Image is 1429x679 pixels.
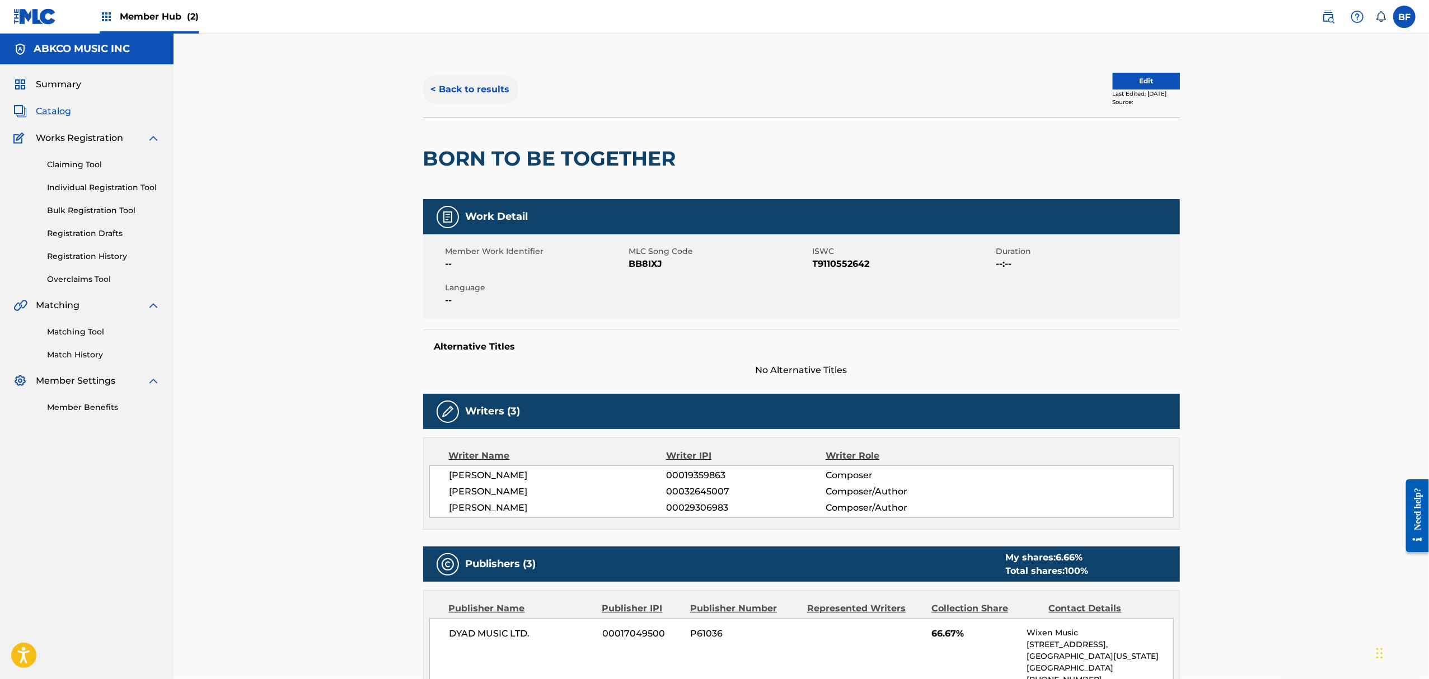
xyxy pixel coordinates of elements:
img: Accounts [13,43,27,56]
button: < Back to results [423,76,518,103]
span: 00032645007 [666,485,825,498]
span: [PERSON_NAME] [449,469,667,482]
span: P61036 [690,627,799,640]
span: ISWC [813,246,994,257]
a: Registration Drafts [47,228,160,239]
h2: BORN TO BE TOGETHER [423,146,682,171]
span: 00017049500 [602,627,682,640]
img: Top Rightsholders [100,10,113,23]
a: CatalogCatalog [13,105,71,118]
span: Catalog [36,105,71,118]
a: Claiming Tool [47,159,160,171]
p: [GEOGRAPHIC_DATA] [1027,662,1173,674]
div: Total shares: [1006,564,1089,578]
iframe: Resource Center [1398,471,1429,561]
a: Matching Tool [47,326,160,338]
img: Publishers [441,558,455,571]
div: Notifications [1375,11,1386,22]
div: User Menu [1393,6,1416,28]
a: Registration History [47,251,160,262]
div: Collection Share [931,602,1040,615]
a: Bulk Registration Tool [47,205,160,216]
span: (2) [187,11,199,22]
img: expand [147,374,160,388]
p: Wixen Music [1027,627,1173,639]
a: Overclaims Tool [47,274,160,285]
img: Writers [441,405,455,418]
h5: Alternative Titles [434,341,1169,352]
span: Composer [826,469,971,482]
span: DYAD MUSIC LTD. [449,627,594,640]
img: Summary [13,78,27,91]
h5: Work Detail [466,210,528,223]
img: expand [147,131,160,145]
img: help [1351,10,1364,23]
span: [PERSON_NAME] [449,485,667,498]
img: Catalog [13,105,27,118]
span: Duration [996,246,1177,257]
h5: ABKCO MUSIC INC [34,43,130,55]
span: MLC Song Code [629,246,810,257]
div: Writer Name [449,449,667,463]
span: Matching [36,299,79,312]
button: Edit [1113,73,1180,89]
span: 66.67% [931,627,1018,640]
a: Member Benefits [47,402,160,413]
img: Matching [13,299,27,312]
div: Source: [1113,98,1180,106]
span: [PERSON_NAME] [449,501,667,515]
span: Language [446,282,626,294]
span: Works Registration [36,131,123,145]
span: -- [446,257,626,271]
div: Last Edited: [DATE] [1113,89,1180,98]
h5: Publishers (3) [466,558,536,570]
span: T9110552642 [813,257,994,271]
span: Composer/Author [826,501,971,515]
span: --:-- [996,257,1177,271]
span: -- [446,294,626,307]
div: Drag [1376,636,1383,670]
div: Help [1346,6,1369,28]
img: MLC Logo [13,8,57,25]
img: Work Detail [441,210,455,224]
span: Summary [36,78,81,91]
div: My shares: [1006,551,1089,564]
a: Match History [47,349,160,361]
div: Contact Details [1049,602,1158,615]
div: Publisher IPI [602,602,682,615]
a: Public Search [1317,6,1339,28]
span: Composer/Author [826,485,971,498]
div: Writer Role [826,449,971,463]
img: Works Registration [13,131,28,145]
iframe: Chat Widget [1373,625,1429,679]
div: Publisher Name [449,602,594,615]
span: Member Work Identifier [446,246,626,257]
a: Individual Registration Tool [47,182,160,194]
span: 6.66 % [1056,552,1083,563]
a: SummarySummary [13,78,81,91]
img: Member Settings [13,374,27,388]
span: 00029306983 [666,501,825,515]
span: 00019359863 [666,469,825,482]
img: search [1322,10,1335,23]
span: Member Hub [120,10,199,23]
h5: Writers (3) [466,405,521,418]
span: BB8IXJ [629,257,810,271]
div: Publisher Number [690,602,799,615]
p: [STREET_ADDRESS], [1027,639,1173,650]
div: Writer IPI [666,449,826,463]
img: expand [147,299,160,312]
div: Represented Writers [807,602,923,615]
span: No Alternative Titles [423,364,1180,377]
p: [GEOGRAPHIC_DATA][US_STATE] [1027,650,1173,662]
span: Member Settings [36,374,115,388]
span: 100 % [1065,565,1089,576]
